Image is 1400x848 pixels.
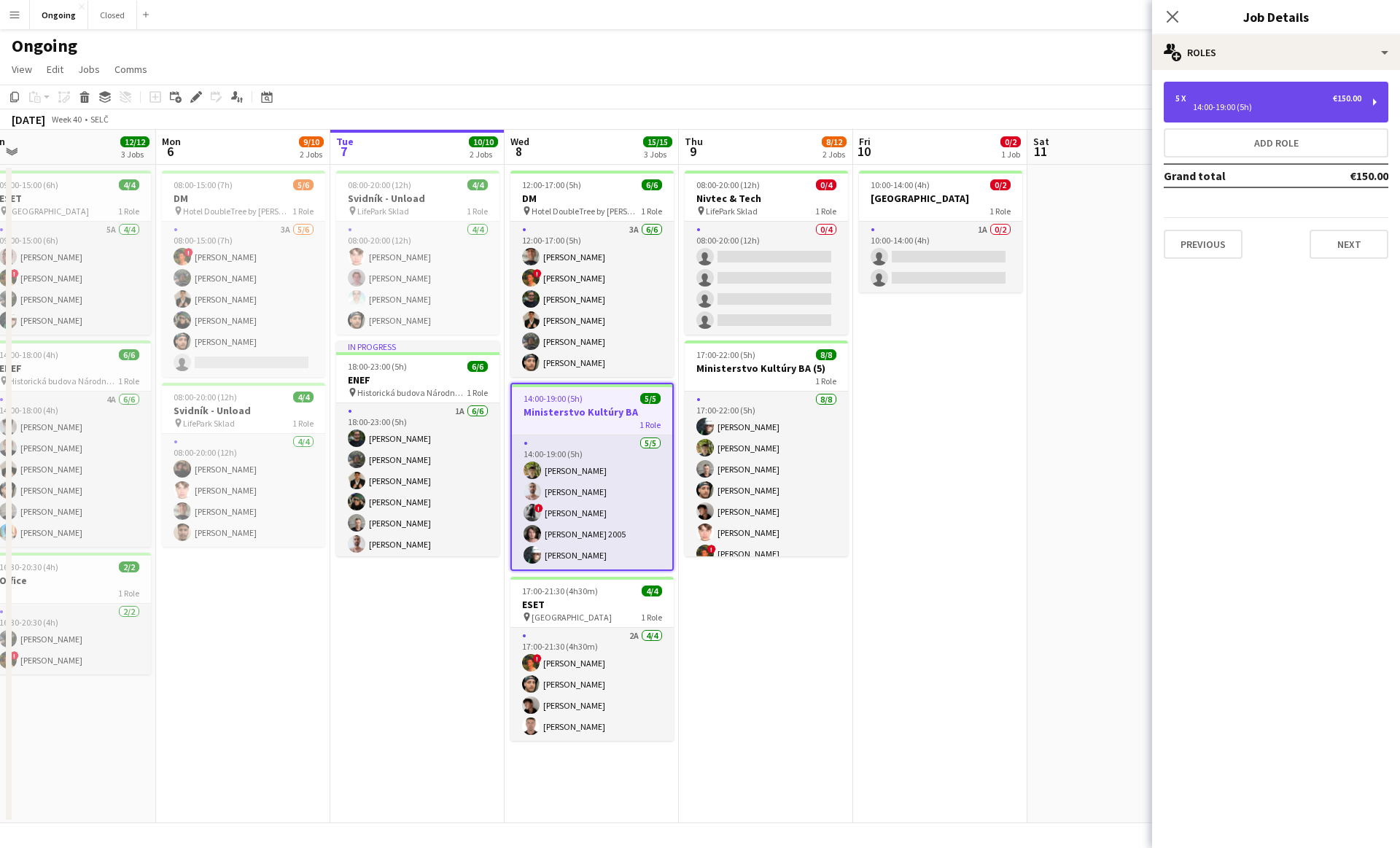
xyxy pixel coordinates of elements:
span: Tue [336,135,354,148]
span: 4/4 [642,586,662,596]
span: [GEOGRAPHIC_DATA] [532,612,612,623]
span: 14:00-19:00 (5h) [524,393,583,404]
div: €150.00 [1333,93,1361,104]
button: Previous [1164,230,1242,259]
span: LifePark Sklad [183,418,235,429]
app-job-card: 17:00-22:00 (5h)8/8Ministerstvo Kultúry BA (5)1 Role8/817:00-22:00 (5h)[PERSON_NAME][PERSON_NAME]... [685,341,848,556]
app-job-card: 14:00-19:00 (5h)5/5Ministerstvo Kultúry BA1 Role5/514:00-19:00 (5h)[PERSON_NAME][PERSON_NAME]![PE... [510,383,674,571]
div: SELČ [90,114,109,125]
div: 3 Jobs [644,149,672,160]
h3: Ministerstvo Kultúry BA (5) [685,362,848,375]
span: 15/15 [643,136,672,147]
button: Next [1310,230,1388,259]
a: Edit [41,60,69,79]
span: 1 Role [467,387,488,398]
app-card-role: 4/408:00-20:00 (12h)[PERSON_NAME][PERSON_NAME][PERSON_NAME][PERSON_NAME] [336,222,499,335]
span: View [12,63,32,76]
span: ! [533,269,542,278]
div: [DATE] [12,112,45,127]
div: 08:00-20:00 (12h)4/4Svidník - Unload LifePark Sklad1 Role4/408:00-20:00 (12h)[PERSON_NAME][PERSON... [336,171,499,335]
div: 2 Jobs [300,149,323,160]
app-job-card: 17:00-21:30 (4h30m)4/4ESET [GEOGRAPHIC_DATA]1 Role2A4/417:00-21:30 (4h30m)![PERSON_NAME][PERSON_N... [510,577,674,741]
h3: Job Details [1152,7,1400,26]
span: 9 [682,143,703,160]
h3: [GEOGRAPHIC_DATA] [859,192,1022,205]
span: 1 Role [118,376,139,386]
span: Hotel DoubleTree by [PERSON_NAME] [532,206,641,217]
span: ! [10,269,19,278]
app-card-role: 4/408:00-20:00 (12h)[PERSON_NAME][PERSON_NAME][PERSON_NAME][PERSON_NAME] [162,434,325,547]
span: 9/10 [299,136,324,147]
app-card-role: 2A4/417:00-21:30 (4h30m)![PERSON_NAME][PERSON_NAME][PERSON_NAME][PERSON_NAME] [510,628,674,741]
span: 8/12 [822,136,847,147]
span: Sat [1033,135,1049,148]
span: Week 40 [48,114,85,125]
span: 4/4 [467,179,488,190]
div: 1 Job [1001,149,1020,160]
span: 1 Role [292,418,314,429]
span: Hotel DoubleTree by [PERSON_NAME] [183,206,292,217]
span: 08:00-20:00 (12h) [174,392,237,402]
h3: Svidník - Unload [336,192,499,205]
h3: ESET [510,598,674,611]
span: 6/6 [467,361,488,372]
span: 08:00-20:00 (12h) [348,179,411,190]
h3: Ministerstvo Kultúry BA [512,405,672,419]
span: 8/8 [816,349,836,360]
app-card-role: 3A6/612:00-17:00 (5h)[PERSON_NAME]![PERSON_NAME][PERSON_NAME][PERSON_NAME][PERSON_NAME][PERSON_NAME] [510,222,674,377]
span: Edit [47,63,63,76]
span: ! [534,504,543,513]
span: 1 Role [467,206,488,217]
app-card-role: 5/514:00-19:00 (5h)[PERSON_NAME][PERSON_NAME]![PERSON_NAME][PERSON_NAME] 2005[PERSON_NAME] [512,435,672,569]
div: 12:00-17:00 (5h)6/6DM Hotel DoubleTree by [PERSON_NAME]1 Role3A6/612:00-17:00 (5h)[PERSON_NAME]![... [510,171,674,377]
span: 4/4 [293,392,314,402]
span: 10:00-14:00 (4h) [871,179,930,190]
span: 6/6 [119,349,139,360]
span: 12/12 [120,136,149,147]
span: ! [707,545,716,553]
button: Closed [88,1,137,29]
a: Comms [109,60,153,79]
span: 6 [160,143,181,160]
span: 10/10 [469,136,498,147]
span: LifePark Sklad [706,206,758,217]
app-card-role: 1A6/618:00-23:00 (5h)[PERSON_NAME][PERSON_NAME][PERSON_NAME][PERSON_NAME][PERSON_NAME][PERSON_NAME] [336,403,499,559]
span: Comms [114,63,147,76]
app-job-card: 08:00-20:00 (12h)0/4Nivtec & Tech LifePark Sklad1 Role0/408:00-20:00 (12h) [685,171,848,335]
span: ! [10,651,19,660]
span: 2/2 [119,561,139,572]
div: 2 Jobs [822,149,846,160]
app-job-card: 10:00-14:00 (4h)0/2[GEOGRAPHIC_DATA]1 Role1A0/210:00-14:00 (4h) [859,171,1022,292]
h1: Ongoing [12,35,77,57]
span: 0/2 [990,179,1011,190]
div: 3 Jobs [121,149,149,160]
div: Roles [1152,35,1400,70]
app-card-role: 0/408:00-20:00 (12h) [685,222,848,335]
td: €150.00 [1302,164,1388,187]
span: 11 [1031,143,1049,160]
button: Add role [1164,128,1388,157]
span: Wed [510,135,529,148]
span: 1 Role [118,588,139,599]
h3: Svidník - Unload [162,404,325,417]
app-job-card: 08:00-15:00 (7h)5/6DM Hotel DoubleTree by [PERSON_NAME]1 Role3A5/608:00-15:00 (7h)![PERSON_NAME][... [162,171,325,377]
app-card-role: 1A0/210:00-14:00 (4h) [859,222,1022,292]
app-job-card: 08:00-20:00 (12h)4/4Svidník - Unload LifePark Sklad1 Role4/408:00-20:00 (12h)[PERSON_NAME][PERSON... [162,383,325,547]
a: Jobs [72,60,106,79]
span: 5/6 [293,179,314,190]
app-job-card: In progress18:00-23:00 (5h)6/6ENEF Historická budova Národnej rady SR1 Role1A6/618:00-23:00 (5h)[... [336,341,499,556]
h3: DM [510,192,674,205]
span: ! [533,654,542,663]
span: 5/5 [640,393,661,404]
span: 0/4 [816,179,836,190]
span: ! [184,248,193,257]
span: 08:00-20:00 (12h) [696,179,760,190]
span: 1 Role [815,206,836,217]
span: 4/4 [119,179,139,190]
